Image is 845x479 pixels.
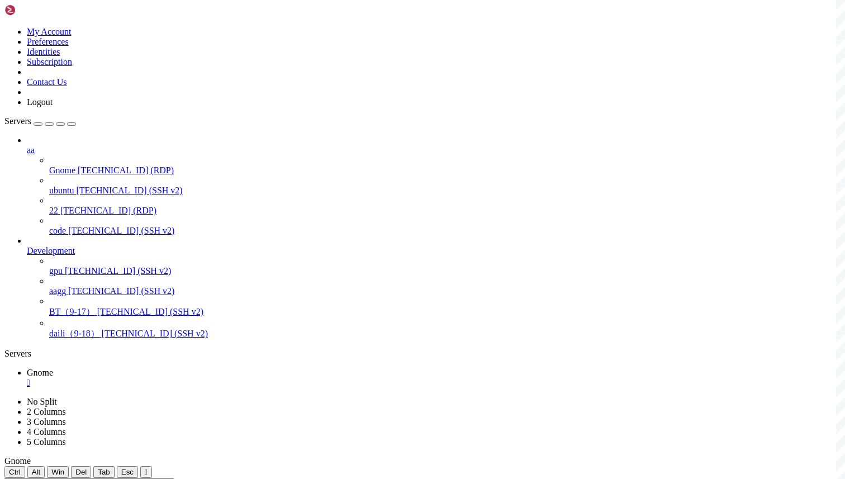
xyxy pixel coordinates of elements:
[49,306,841,318] a: BT（9-17） [TECHNICAL_ID] (SSH v2)
[78,165,174,175] span: [TECHNICAL_ID] (RDP)
[140,466,152,478] button: 
[49,155,841,176] li: Gnome [TECHNICAL_ID] (RDP)
[68,286,174,296] span: [TECHNICAL_ID] (SSH v2)
[49,286,66,296] span: aagg
[4,4,69,16] img: Shellngn
[4,456,31,466] span: Gnome
[47,466,69,478] button: Win
[27,368,841,388] a: Gnome
[49,186,841,196] a: ubuntu [TECHNICAL_ID] (SSH v2)
[65,266,171,276] span: [TECHNICAL_ID] (SSH v2)
[27,466,45,478] button: Alt
[49,186,74,195] span: ubuntu
[145,468,148,476] div: 
[49,226,66,235] span: code
[102,329,208,338] span: [TECHNICAL_ID] (SSH v2)
[121,468,134,476] span: Esc
[76,186,182,195] span: [TECHNICAL_ID] (SSH v2)
[27,37,69,46] a: Preferences
[49,165,75,175] span: Gnome
[97,307,203,316] span: [TECHNICAL_ID] (SSH v2)
[75,468,87,476] span: Del
[49,176,841,196] li: ubuntu [TECHNICAL_ID] (SSH v2)
[93,466,115,478] button: Tab
[27,437,66,447] a: 5 Columns
[49,276,841,296] li: aagg [TECHNICAL_ID] (SSH v2)
[27,145,35,155] span: aa
[49,307,95,316] span: BT（9-17）
[27,145,841,155] a: aa
[4,349,841,359] div: Servers
[27,378,841,388] a: 
[117,466,138,478] button: Esc
[49,286,841,296] a: aagg [TECHNICAL_ID] (SSH v2)
[27,417,66,426] a: 3 Columns
[27,47,60,56] a: Identities
[27,407,66,416] a: 2 Columns
[27,27,72,36] a: My Account
[32,468,41,476] span: Alt
[49,165,841,176] a: Gnome [TECHNICAL_ID] (RDP)
[98,468,110,476] span: Tab
[27,135,841,236] li: aa
[49,329,99,338] span: daili（9-18）
[27,77,67,87] a: Contact Us
[4,116,31,126] span: Servers
[49,216,841,236] li: code [TECHNICAL_ID] (SSH v2)
[27,246,75,255] span: Development
[4,466,25,478] button: Ctrl
[60,206,156,215] span: [TECHNICAL_ID] (RDP)
[49,266,63,276] span: gpu
[71,466,91,478] button: Del
[49,206,58,215] span: 22
[27,97,53,107] a: Logout
[27,427,66,437] a: 4 Columns
[49,266,841,276] a: gpu [TECHNICAL_ID] (SSH v2)
[49,318,841,340] li: daili（9-18） [TECHNICAL_ID] (SSH v2)
[9,468,21,476] span: Ctrl
[4,116,76,126] a: Servers
[49,226,841,236] a: code [TECHNICAL_ID] (SSH v2)
[49,196,841,216] li: 22 [TECHNICAL_ID] (RDP)
[51,468,64,476] span: Win
[49,256,841,276] li: gpu [TECHNICAL_ID] (SSH v2)
[49,206,841,216] a: 22 [TECHNICAL_ID] (RDP)
[27,246,841,256] a: Development
[27,368,53,377] span: Gnome
[27,236,841,340] li: Development
[49,328,841,340] a: daili（9-18） [TECHNICAL_ID] (SSH v2)
[49,296,841,318] li: BT（9-17） [TECHNICAL_ID] (SSH v2)
[27,397,57,406] a: No Split
[68,226,174,235] span: [TECHNICAL_ID] (SSH v2)
[27,57,72,67] a: Subscription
